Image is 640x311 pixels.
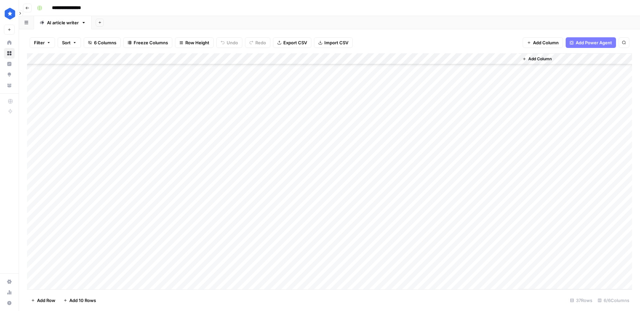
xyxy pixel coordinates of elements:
span: Undo [227,39,238,46]
button: Workspace: ConsumerAffairs [4,5,15,22]
button: Add Column [523,37,563,48]
span: 6 Columns [94,39,116,46]
span: Add 10 Rows [69,297,96,304]
a: Home [4,37,15,48]
button: Add Row [27,295,59,306]
div: 6/6 Columns [595,295,632,306]
span: Freeze Columns [134,39,168,46]
span: Sort [62,39,71,46]
div: 37 Rows [567,295,595,306]
button: Add Column [520,55,554,63]
button: Add 10 Rows [59,295,100,306]
button: Import CSV [314,37,353,48]
span: Row Height [185,39,209,46]
span: Add Column [528,56,552,62]
a: AI article writer [34,16,92,29]
button: Help + Support [4,298,15,308]
span: Redo [255,39,266,46]
a: Browse [4,48,15,59]
a: Insights [4,59,15,69]
button: Row Height [175,37,214,48]
a: Usage [4,287,15,298]
span: Add Column [533,39,559,46]
span: Filter [34,39,45,46]
button: Sort [58,37,81,48]
span: Import CSV [324,39,348,46]
button: Add Power Agent [566,37,616,48]
button: Freeze Columns [123,37,172,48]
button: Filter [30,37,55,48]
div: AI article writer [47,19,79,26]
button: Undo [216,37,242,48]
button: Export CSV [273,37,311,48]
a: Your Data [4,80,15,91]
a: Opportunities [4,69,15,80]
span: Export CSV [283,39,307,46]
button: Redo [245,37,270,48]
img: ConsumerAffairs Logo [4,8,16,20]
span: Add Row [37,297,55,304]
a: Settings [4,276,15,287]
span: Add Power Agent [576,39,612,46]
button: 6 Columns [84,37,121,48]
